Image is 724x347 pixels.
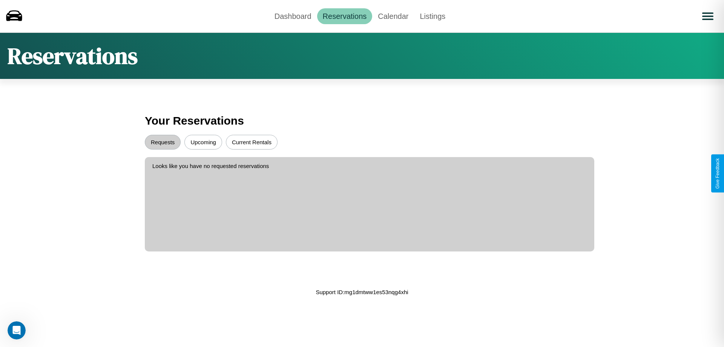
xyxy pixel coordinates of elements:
[226,135,278,150] button: Current Rentals
[414,8,451,24] a: Listings
[8,321,26,339] iframe: Intercom live chat
[715,158,720,189] div: Give Feedback
[697,6,718,27] button: Open menu
[8,40,138,71] h1: Reservations
[317,8,373,24] a: Reservations
[316,287,408,297] p: Support ID: mg1dmtww1es53nqg4xhi
[145,135,181,150] button: Requests
[184,135,222,150] button: Upcoming
[372,8,414,24] a: Calendar
[269,8,317,24] a: Dashboard
[145,111,579,131] h3: Your Reservations
[152,161,587,171] p: Looks like you have no requested reservations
